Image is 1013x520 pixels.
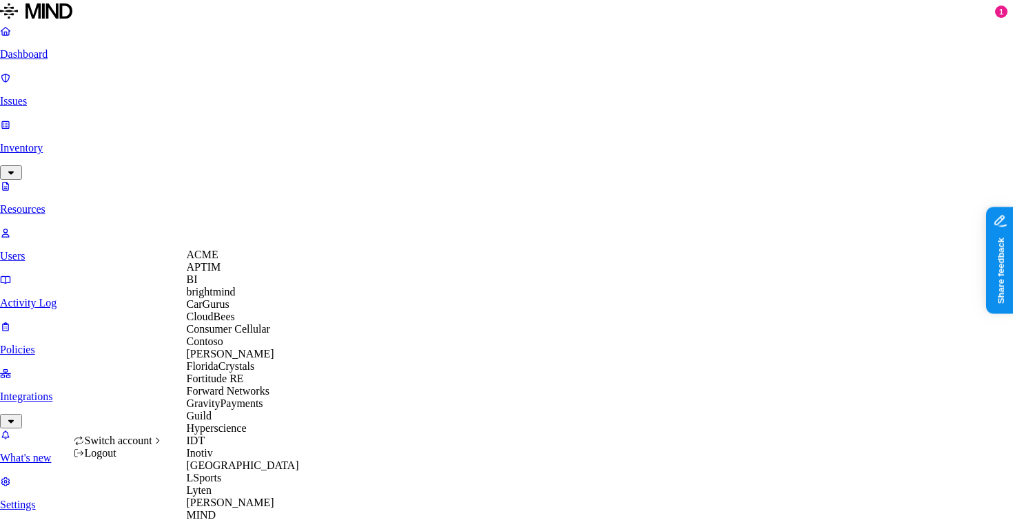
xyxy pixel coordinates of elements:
[187,311,235,322] span: CloudBees
[74,447,163,459] div: Logout
[187,497,274,508] span: [PERSON_NAME]
[187,348,274,360] span: [PERSON_NAME]
[85,435,152,446] span: Switch account
[187,298,229,310] span: CarGurus
[187,435,205,446] span: IDT
[187,335,223,347] span: Contoso
[187,422,247,434] span: Hyperscience
[187,410,212,422] span: Guild
[187,249,218,260] span: ACME
[995,6,1007,18] div: 1
[187,286,236,298] span: brightmind
[187,385,269,397] span: Forward Networks
[187,447,213,459] span: Inotiv
[187,323,270,335] span: Consumer Cellular
[187,360,255,372] span: FloridaCrystals
[187,373,244,384] span: Fortitude RE
[187,484,212,496] span: Lyten
[187,472,222,483] span: LSports
[187,459,299,471] span: [GEOGRAPHIC_DATA]
[187,397,263,409] span: GravityPayments
[187,273,198,285] span: BI
[187,261,221,273] span: APTIM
